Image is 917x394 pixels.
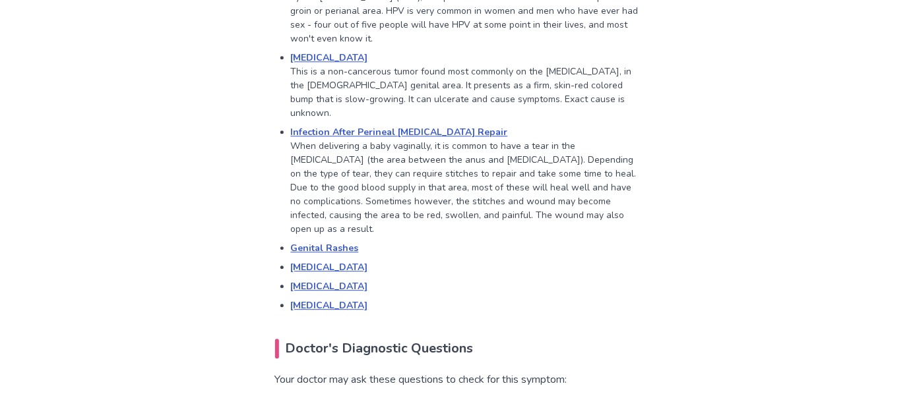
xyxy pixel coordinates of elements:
[291,65,643,120] p: This is a non-cancerous tumor found most commonly on the [MEDICAL_DATA], in the [DEMOGRAPHIC_DATA...
[275,372,643,387] p: Your doctor may ask these questions to check for this symptom:
[291,126,508,138] a: Infection After Perineal [MEDICAL_DATA] Repair
[291,242,359,254] a: Genital Rashes
[291,261,368,273] a: [MEDICAL_DATA]
[275,339,643,358] h2: Doctor's Diagnostic Questions
[291,139,643,236] p: When delivering a baby vaginally, it is common to have a tear in the [MEDICAL_DATA] (the area bet...
[291,299,368,312] a: [MEDICAL_DATA]
[291,51,368,64] a: [MEDICAL_DATA]
[291,280,368,293] a: [MEDICAL_DATA]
